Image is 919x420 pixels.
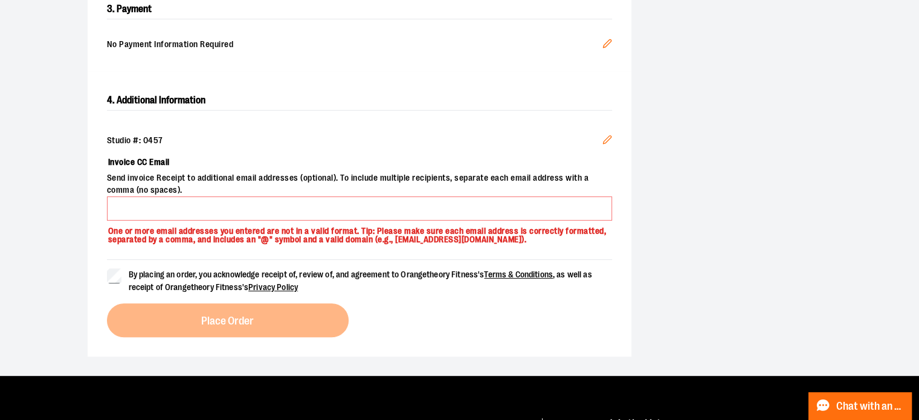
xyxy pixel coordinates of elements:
span: By placing an order, you acknowledge receipt of, review of, and agreement to Orangetheory Fitness... [129,270,592,292]
span: Send invoice Receipt to additional email addresses (optional). To include multiple recipients, se... [107,172,612,196]
button: Chat with an Expert [808,392,912,420]
div: Studio #: 0457 [107,135,612,147]
h2: 4. Additional Information [107,91,612,111]
span: Chat with an Expert [836,401,904,412]
p: One or more email addresses you entered are not in a valid format. Tip: Please make sure each ema... [107,221,612,245]
button: Edit [593,125,622,158]
input: By placing an order, you acknowledge receipt of, review of, and agreement to Orangetheory Fitness... [107,268,121,283]
a: Terms & Conditions [484,270,553,279]
label: Invoice CC Email [107,152,612,172]
button: Edit [593,29,622,62]
a: Privacy Policy [248,282,298,292]
span: No Payment Information Required [107,39,602,52]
